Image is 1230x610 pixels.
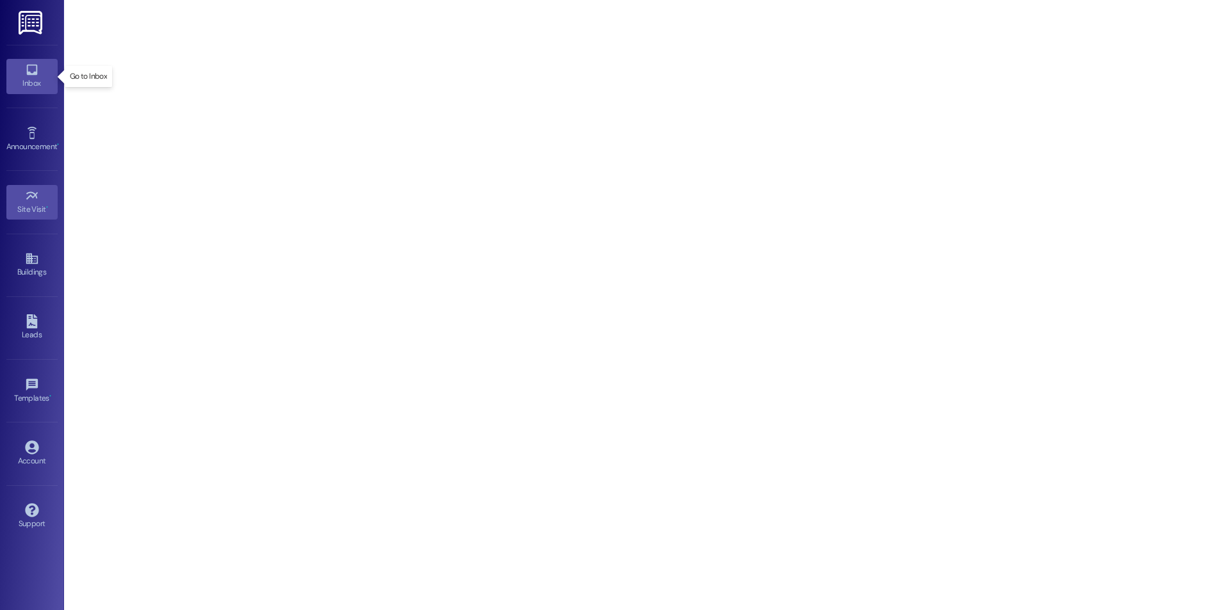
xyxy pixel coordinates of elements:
[6,499,58,534] a: Support
[6,59,58,93] a: Inbox
[46,203,48,212] span: •
[70,71,107,82] p: Go to Inbox
[6,374,58,408] a: Templates •
[6,437,58,471] a: Account
[49,392,51,401] span: •
[57,140,59,149] span: •
[6,185,58,220] a: Site Visit •
[19,11,45,35] img: ResiDesk Logo
[6,310,58,345] a: Leads
[6,248,58,282] a: Buildings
